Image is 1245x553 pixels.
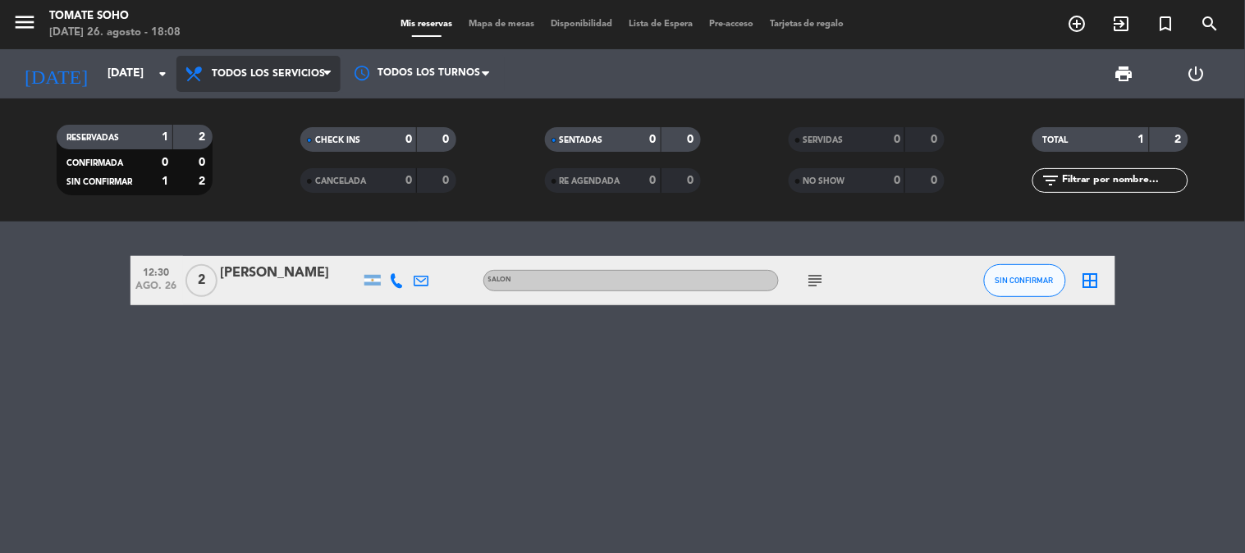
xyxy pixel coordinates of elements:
[66,134,119,142] span: RESERVADAS
[1138,134,1145,145] strong: 1
[1201,14,1220,34] i: search
[762,20,853,29] span: Tarjetas de regalo
[443,134,453,145] strong: 0
[443,175,453,186] strong: 0
[803,177,845,185] span: NO SHOW
[650,134,657,145] strong: 0
[199,176,208,187] strong: 2
[221,263,360,284] div: [PERSON_NAME]
[894,175,900,186] strong: 0
[12,56,99,92] i: [DATE]
[1115,64,1134,84] span: print
[931,175,941,186] strong: 0
[806,271,826,290] i: subject
[984,264,1066,297] button: SIN CONFIRMAR
[185,264,217,297] span: 2
[996,276,1054,285] span: SIN CONFIRMAR
[1160,49,1233,98] div: LOG OUT
[49,25,181,41] div: [DATE] 26. agosto - 18:08
[620,20,701,29] span: Lista de Espera
[315,177,366,185] span: CANCELADA
[803,136,844,144] span: SERVIDAS
[153,64,172,84] i: arrow_drop_down
[12,10,37,34] i: menu
[1156,14,1176,34] i: turned_in_not
[1060,171,1188,190] input: Filtrar por nombre...
[136,281,177,299] span: ago. 26
[66,178,132,186] span: SIN CONFIRMAR
[1112,14,1132,34] i: exit_to_app
[1068,14,1087,34] i: add_circle_outline
[49,8,181,25] div: Tomate Soho
[460,20,542,29] span: Mapa de mesas
[315,136,360,144] span: CHECK INS
[1081,271,1101,290] i: border_all
[560,136,603,144] span: SENTADAS
[687,175,697,186] strong: 0
[560,177,620,185] span: RE AGENDADA
[1175,134,1185,145] strong: 2
[894,134,900,145] strong: 0
[162,176,168,187] strong: 1
[212,68,325,80] span: Todos los servicios
[650,175,657,186] strong: 0
[392,20,460,29] span: Mis reservas
[1042,136,1068,144] span: TOTAL
[66,159,123,167] span: CONFIRMADA
[405,175,412,186] strong: 0
[1041,171,1060,190] i: filter_list
[199,131,208,143] strong: 2
[162,157,168,168] strong: 0
[687,134,697,145] strong: 0
[162,131,168,143] strong: 1
[542,20,620,29] span: Disponibilidad
[931,134,941,145] strong: 0
[701,20,762,29] span: Pre-acceso
[199,157,208,168] strong: 0
[12,10,37,40] button: menu
[136,262,177,281] span: 12:30
[488,276,512,283] span: SALON
[1187,64,1206,84] i: power_settings_new
[405,134,412,145] strong: 0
